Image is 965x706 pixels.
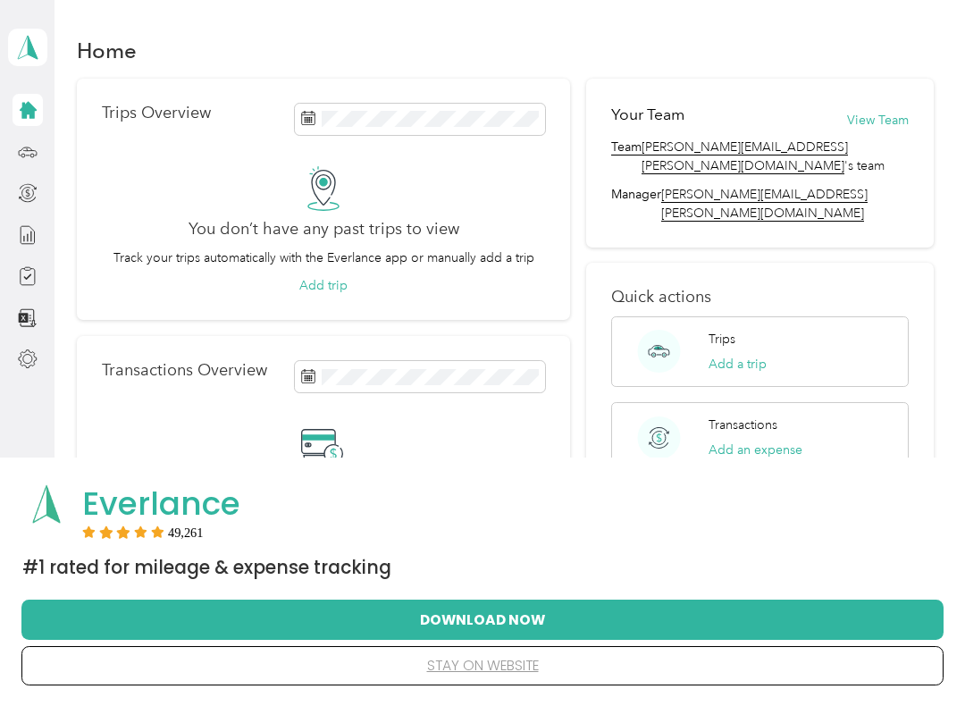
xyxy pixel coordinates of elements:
[50,601,915,638] button: Download Now
[22,480,71,528] img: App logo
[102,104,211,122] p: Trips Overview
[299,276,348,295] button: Add trip
[709,330,735,349] p: Trips
[189,220,459,239] h2: You don’t have any past trips to view
[50,647,915,685] button: stay on website
[77,41,137,60] h1: Home
[847,111,909,130] button: View Team
[611,104,684,126] h2: Your Team
[102,361,267,380] p: Transactions Overview
[709,355,767,374] button: Add a trip
[611,185,661,223] span: Manager
[168,527,204,538] span: User reviews count
[709,416,777,434] p: Transactions
[611,288,910,307] p: Quick actions
[22,555,391,580] span: #1 Rated for Mileage & Expense Tracking
[642,138,910,175] span: 's team
[82,525,204,538] div: Rating:5 stars
[709,441,802,459] button: Add an expense
[113,248,534,267] p: Track your trips automatically with the Everlance app or manually add a trip
[82,481,240,526] span: Everlance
